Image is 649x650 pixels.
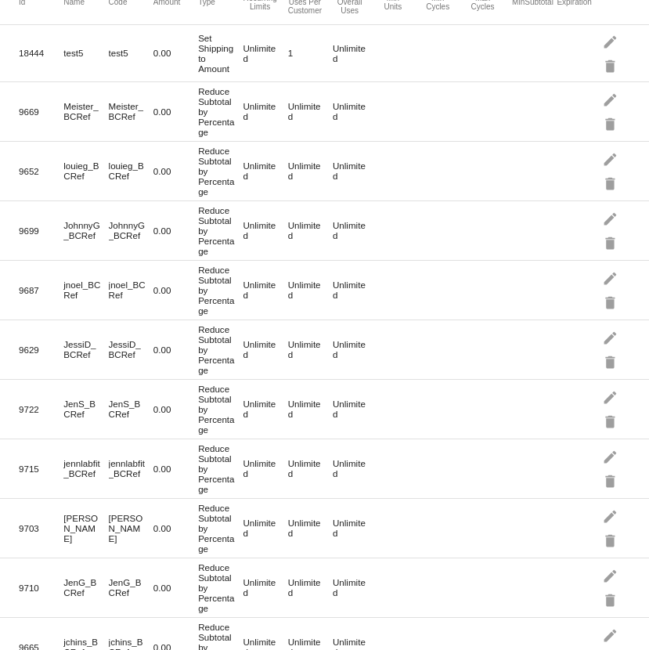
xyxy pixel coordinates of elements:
mat-cell: Unlimited [243,39,287,67]
mat-icon: edit [602,29,621,53]
mat-icon: delete [602,111,621,135]
mat-icon: delete [602,349,621,374]
mat-cell: 9715 [19,460,63,478]
mat-icon: edit [602,87,621,111]
mat-icon: edit [602,206,621,230]
mat-cell: 9722 [19,400,63,418]
mat-icon: edit [602,146,621,171]
mat-cell: Unlimited [333,39,377,67]
mat-cell: Reduce Subtotal by Percentage [198,82,243,141]
mat-icon: delete [602,409,621,433]
mat-cell: Unlimited [243,276,287,304]
mat-cell: louieg_BCRef [63,157,108,185]
mat-cell: 9710 [19,579,63,597]
mat-cell: jennlabfit_BCRef [63,454,108,482]
mat-cell: Unlimited [288,216,333,244]
mat-cell: 0.00 [153,44,198,62]
mat-cell: 0.00 [153,222,198,240]
mat-icon: edit [602,504,621,528]
mat-cell: 0.00 [153,400,198,418]
mat-icon: edit [602,325,621,349]
mat-cell: JohnnyG_BCRef [63,216,108,244]
mat-icon: delete [602,587,621,612]
mat-icon: edit [602,444,621,468]
mat-cell: Unlimited [243,216,287,244]
mat-cell: 9629 [19,341,63,359]
mat-cell: Unlimited [243,395,287,423]
mat-cell: 9669 [19,103,63,121]
mat-cell: Unlimited [288,454,333,482]
mat-cell: test5 [63,44,108,62]
mat-cell: JessiD_BCRef [109,335,153,363]
mat-icon: delete [602,171,621,195]
mat-cell: Reduce Subtotal by Percentage [198,439,243,498]
mat-icon: edit [602,385,621,409]
mat-cell: JenS_BCRef [109,395,153,423]
mat-cell: JenG_BCRef [109,573,153,601]
mat-cell: Meister_BCRef [63,97,108,125]
mat-cell: Unlimited [288,97,333,125]
mat-icon: delete [602,528,621,552]
mat-cell: Unlimited [243,573,287,601]
mat-cell: JohnnyG_BCRef [109,216,153,244]
mat-cell: Reduce Subtotal by Percentage [198,201,243,260]
mat-cell: Unlimited [243,157,287,185]
mat-cell: Unlimited [243,454,287,482]
mat-cell: Unlimited [333,454,377,482]
mat-icon: edit [602,623,621,647]
mat-cell: Unlimited [333,514,377,542]
mat-icon: edit [602,563,621,587]
mat-cell: [PERSON_NAME] [109,509,153,547]
mat-cell: Unlimited [288,157,333,185]
mat-cell: jnoel_BCRef [109,276,153,304]
mat-cell: test5 [109,44,153,62]
mat-cell: 18444 [19,44,63,62]
mat-cell: JessiD_BCRef [63,335,108,363]
mat-cell: Set Shipping to Amount [198,29,243,78]
mat-cell: 0.00 [153,281,198,299]
mat-cell: Unlimited [243,514,287,542]
mat-cell: 0.00 [153,341,198,359]
mat-cell: Unlimited [288,276,333,304]
mat-cell: jennlabfit_BCRef [109,454,153,482]
mat-cell: Reduce Subtotal by Percentage [198,320,243,379]
mat-cell: Meister_BCRef [109,97,153,125]
mat-icon: delete [602,53,621,78]
mat-cell: 0.00 [153,460,198,478]
mat-icon: delete [602,468,621,493]
mat-cell: 0.00 [153,162,198,180]
mat-cell: Unlimited [288,514,333,542]
mat-icon: edit [602,265,621,290]
mat-cell: Reduce Subtotal by Percentage [198,558,243,617]
mat-cell: Unlimited [333,216,377,244]
mat-cell: Reduce Subtotal by Percentage [198,261,243,320]
mat-cell: Reduce Subtotal by Percentage [198,499,243,558]
mat-cell: 0.00 [153,579,198,597]
mat-cell: Unlimited [333,276,377,304]
mat-cell: 0.00 [153,519,198,537]
mat-icon: delete [602,230,621,255]
mat-cell: Unlimited [288,573,333,601]
mat-cell: Unlimited [333,573,377,601]
mat-cell: [PERSON_NAME] [63,509,108,547]
mat-cell: 1 [288,44,333,62]
mat-cell: jnoel_BCRef [63,276,108,304]
mat-cell: louieg_BCRef [109,157,153,185]
mat-cell: Reduce Subtotal by Percentage [198,380,243,439]
mat-cell: Unlimited [288,395,333,423]
mat-cell: Unlimited [333,335,377,363]
mat-cell: JenS_BCRef [63,395,108,423]
mat-cell: 9703 [19,519,63,537]
mat-cell: 9687 [19,281,63,299]
mat-cell: Unlimited [243,335,287,363]
mat-cell: Unlimited [333,97,377,125]
mat-cell: 9652 [19,162,63,180]
mat-cell: JenG_BCRef [63,573,108,601]
mat-cell: Reduce Subtotal by Percentage [198,142,243,200]
mat-cell: Unlimited [333,157,377,185]
mat-cell: Unlimited [243,97,287,125]
mat-icon: delete [602,290,621,314]
mat-cell: 9699 [19,222,63,240]
mat-cell: 0.00 [153,103,198,121]
mat-cell: Unlimited [333,395,377,423]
